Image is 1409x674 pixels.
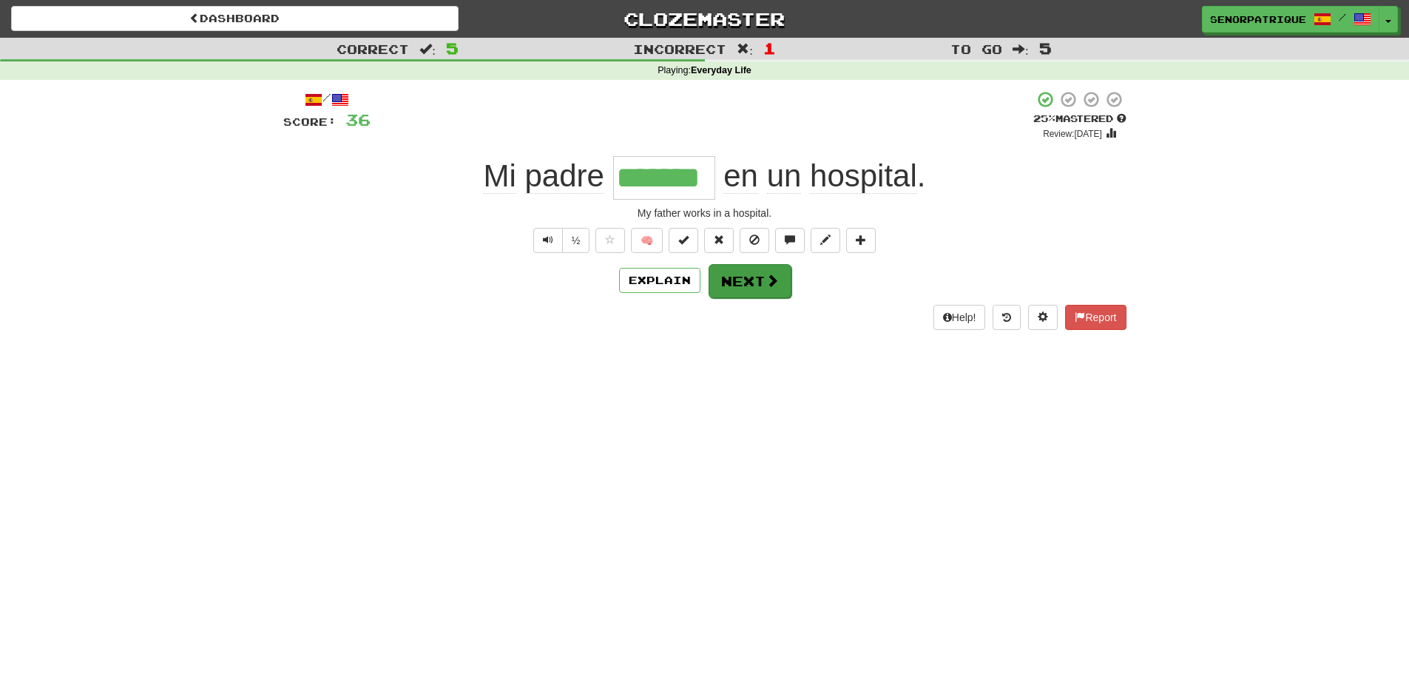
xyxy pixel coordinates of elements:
[1033,112,1055,124] span: 25 %
[283,206,1126,220] div: My father works in a hospital.
[933,305,986,330] button: Help!
[1202,6,1379,33] a: senorpatrique /
[484,158,516,194] span: Mi
[419,43,436,55] span: :
[810,158,917,194] span: hospital
[709,264,791,298] button: Next
[1043,129,1102,139] small: Review: [DATE]
[1065,305,1126,330] button: Report
[763,39,776,57] span: 1
[595,228,625,253] button: Favorite sentence (alt+f)
[715,158,926,194] span: .
[619,268,700,293] button: Explain
[993,305,1021,330] button: Round history (alt+y)
[11,6,459,31] a: Dashboard
[1039,39,1052,57] span: 5
[740,228,769,253] button: Ignore sentence (alt+i)
[846,228,876,253] button: Add to collection (alt+a)
[533,228,563,253] button: Play sentence audio (ctl+space)
[691,65,751,75] strong: Everyday Life
[1033,112,1126,126] div: Mastered
[446,39,459,57] span: 5
[811,228,840,253] button: Edit sentence (alt+d)
[1210,13,1306,26] span: senorpatrique
[950,41,1002,56] span: To go
[669,228,698,253] button: Set this sentence to 100% Mastered (alt+m)
[633,41,726,56] span: Incorrect
[337,41,409,56] span: Correct
[481,6,928,32] a: Clozemaster
[525,158,604,194] span: padre
[283,90,371,109] div: /
[704,228,734,253] button: Reset to 0% Mastered (alt+r)
[530,228,590,253] div: Text-to-speech controls
[723,158,758,194] span: en
[1339,12,1346,22] span: /
[283,115,337,128] span: Score:
[737,43,753,55] span: :
[562,228,590,253] button: ½
[767,158,802,194] span: un
[631,228,663,253] button: 🧠
[345,110,371,129] span: 36
[775,228,805,253] button: Discuss sentence (alt+u)
[1013,43,1029,55] span: :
